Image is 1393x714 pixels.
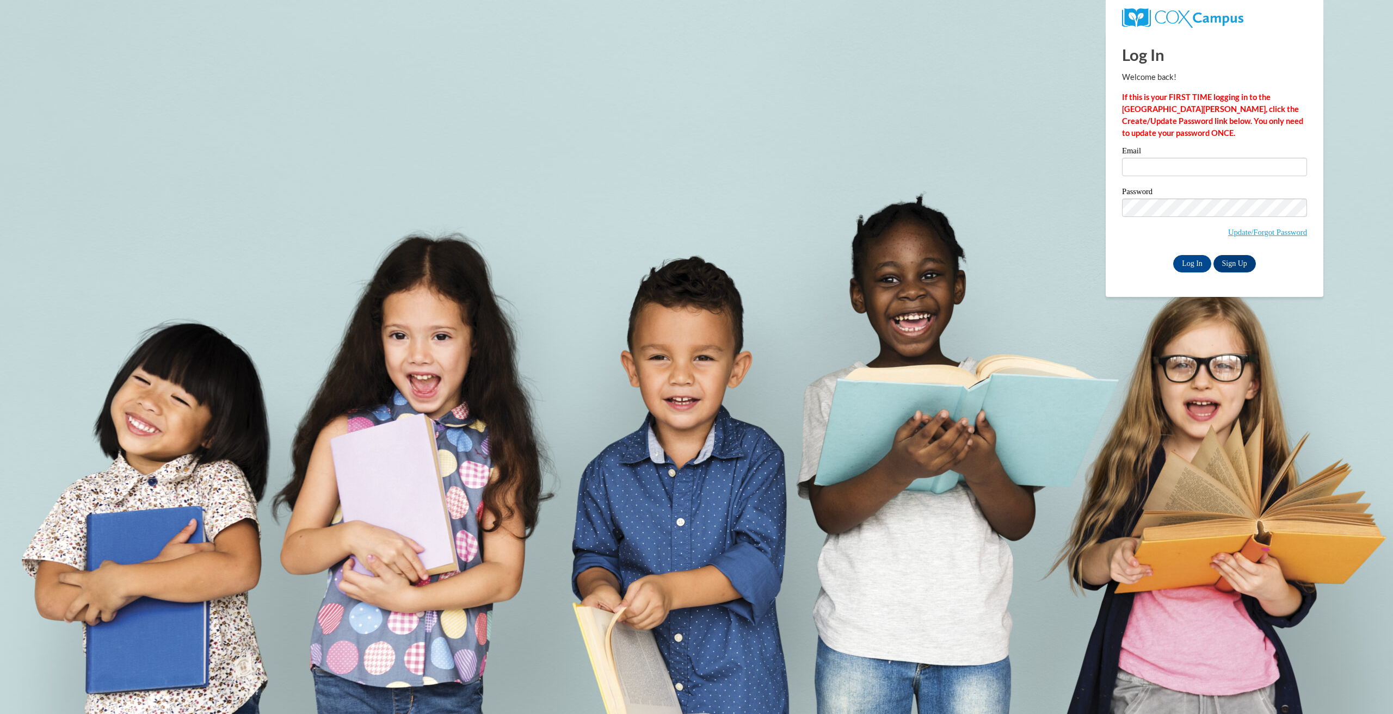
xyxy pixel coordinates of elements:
[1122,92,1303,138] strong: If this is your FIRST TIME logging in to the [GEOGRAPHIC_DATA][PERSON_NAME], click the Create/Upd...
[1122,8,1243,28] img: COX Campus
[1173,255,1211,272] input: Log In
[1122,44,1307,66] h1: Log In
[1213,255,1256,272] a: Sign Up
[1122,188,1307,198] label: Password
[1122,13,1243,22] a: COX Campus
[1122,147,1307,158] label: Email
[1228,228,1307,237] a: Update/Forgot Password
[1122,71,1307,83] p: Welcome back!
